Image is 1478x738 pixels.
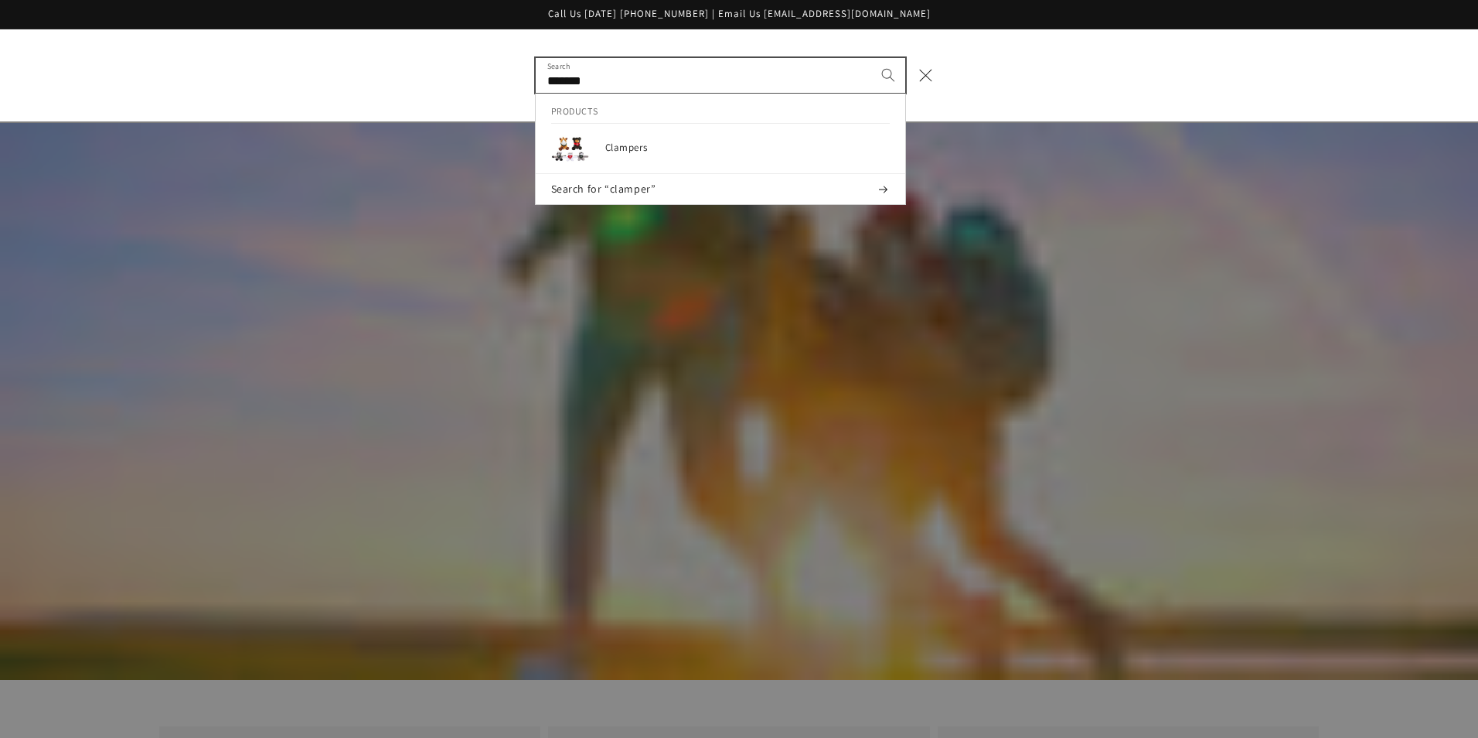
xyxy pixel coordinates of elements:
[551,132,590,166] img: Clampers
[909,58,943,92] button: Close
[536,174,905,205] button: Search for “clamper”
[605,142,890,155] h3: Clampers
[536,124,905,173] a: Clampers
[871,58,905,92] button: Search
[551,94,890,124] h2: Products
